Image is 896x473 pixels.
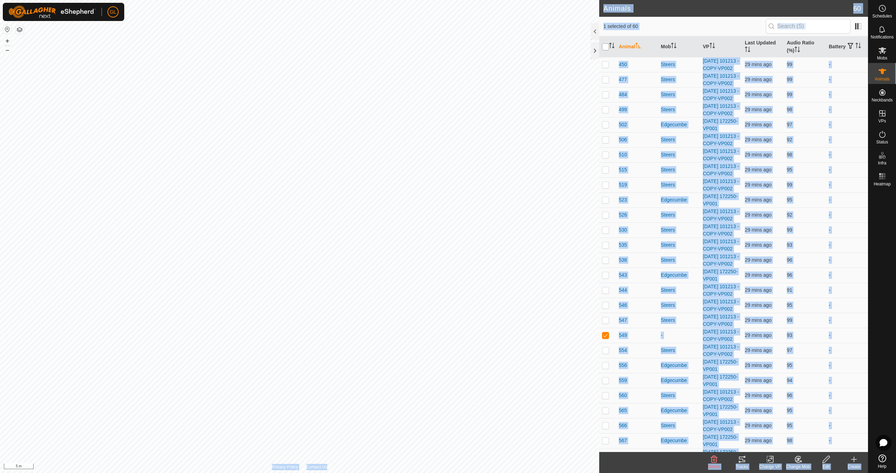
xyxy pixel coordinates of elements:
[619,362,627,369] span: 556
[826,117,868,132] td: -
[703,314,739,327] a: [DATE] 101213 - COPY-VP002
[787,167,792,172] span: 95
[728,464,756,470] div: Tracks
[703,103,739,116] a: [DATE] 101213 - COPY-VP002
[745,287,771,293] span: 16 Aug 2025, 3:06 pm
[745,393,771,398] span: 16 Aug 2025, 3:06 pm
[787,302,792,308] span: 95
[745,92,771,97] span: 16 Aug 2025, 3:06 pm
[661,377,697,384] div: Edgecumbe
[745,62,771,67] span: 16 Aug 2025, 3:06 pm
[703,434,737,447] a: [DATE] 172250-VP001
[878,119,886,123] span: VPs
[703,239,739,252] a: [DATE] 101213 - COPY-VP002
[766,19,850,34] input: Search (S)
[745,362,771,368] span: 16 Aug 2025, 3:06 pm
[616,36,658,57] th: Animal
[742,36,784,57] th: Last Updated
[703,73,739,86] a: [DATE] 101213 - COPY-VP002
[110,8,117,16] span: GL
[703,419,739,432] a: [DATE] 101213 - COPY-VP002
[703,374,737,387] a: [DATE] 172250-VP001
[784,464,812,470] div: Change Mob
[745,377,771,383] span: 16 Aug 2025, 3:06 pm
[703,209,739,221] a: [DATE] 101213 - COPY-VP002
[619,377,627,384] span: 559
[787,317,792,323] span: 99
[671,44,677,49] p-sorticon: Activate to sort
[787,393,792,398] span: 96
[661,226,697,234] div: Steers
[619,332,627,339] span: 549
[661,76,697,83] div: Steers
[826,283,868,298] td: -
[745,107,771,112] span: 16 Aug 2025, 3:06 pm
[784,36,826,57] th: Audio Ratio (%)
[826,328,868,343] td: -
[745,332,771,338] span: 16 Aug 2025, 3:06 pm
[812,464,840,470] div: Edit
[619,317,627,324] span: 547
[876,140,888,144] span: Status
[787,137,792,142] span: 92
[619,196,627,204] span: 523
[703,404,737,417] a: [DATE] 172250-VP001
[661,196,697,204] div: Edgecumbe
[787,122,792,127] span: 97
[853,3,861,14] span: 60
[871,35,894,39] span: Notifications
[877,56,887,60] span: Mobs
[703,344,739,357] a: [DATE] 101213 - COPY-VP002
[619,121,627,128] span: 502
[787,257,792,263] span: 96
[874,182,891,186] span: Heatmap
[619,302,627,309] span: 546
[745,182,771,188] span: 16 Aug 2025, 3:06 pm
[603,4,853,13] h2: Animals
[787,197,792,203] span: 95
[826,403,868,418] td: -
[794,48,800,53] p-sorticon: Activate to sort
[878,161,886,165] span: Infra
[745,347,771,353] span: 16 Aug 2025, 3:06 pm
[3,37,12,45] button: +
[787,438,792,443] span: 98
[703,178,739,191] a: [DATE] 101213 - COPY-VP002
[700,36,742,57] th: VP
[603,23,766,30] span: 1 selected of 60
[703,58,739,71] a: [DATE] 101213 - COPY-VP002
[15,26,24,34] button: Map Layers
[826,343,868,358] td: -
[787,362,792,368] span: 95
[787,347,792,353] span: 97
[619,211,627,219] span: 526
[745,423,771,428] span: 16 Aug 2025, 3:06 pm
[826,132,868,147] td: -
[826,147,868,162] td: -
[787,227,792,233] span: 99
[609,44,615,49] p-sorticon: Activate to sort
[703,148,739,161] a: [DATE] 101213 - COPY-VP002
[661,136,697,143] div: Steers
[272,464,298,470] a: Privacy Policy
[745,227,771,233] span: 16 Aug 2025, 3:06 pm
[661,256,697,264] div: Steers
[745,242,771,248] span: 16 Aug 2025, 3:06 pm
[787,152,792,157] span: 98
[703,449,737,462] a: [DATE] 172250-VP001
[826,238,868,253] td: -
[756,464,784,470] div: Change VP
[619,347,627,354] span: 554
[661,241,697,249] div: Steers
[635,44,641,49] p-sorticon: Activate to sort
[826,433,868,448] td: -
[619,256,627,264] span: 538
[787,77,792,82] span: 99
[745,197,771,203] span: 16 Aug 2025, 3:06 pm
[661,392,697,399] div: Steers
[826,36,868,57] th: Battery
[745,302,771,308] span: 16 Aug 2025, 3:06 pm
[826,358,868,373] td: -
[703,118,737,131] a: [DATE] 172250-VP001
[619,392,627,399] span: 560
